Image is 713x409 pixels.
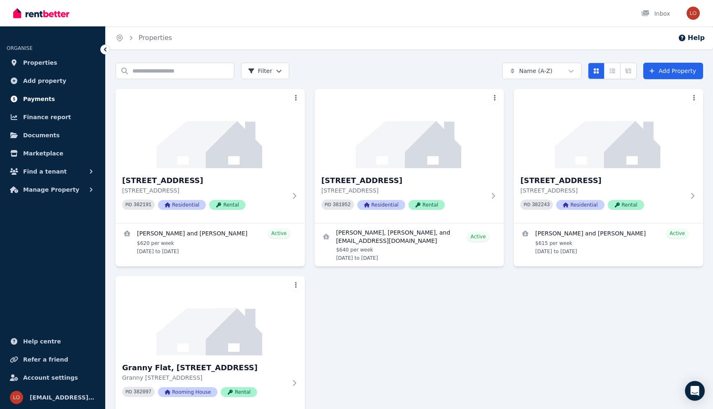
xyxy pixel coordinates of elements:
[23,76,66,86] span: Add property
[514,89,703,168] img: 44 Beelara Way, Wanneroo
[687,7,700,20] img: local.pmanagement@gmail.com
[23,373,78,383] span: Account settings
[315,89,504,168] img: 43 Warruga Way, Wanneroo
[116,223,305,260] a: View details for Kamalpreet Singh and Jasleen Kaur
[685,381,705,401] div: Open Intercom Messenger
[7,109,99,125] a: Finance report
[122,374,287,382] p: Granny [STREET_ADDRESS]
[588,63,604,79] button: Card view
[7,54,99,71] a: Properties
[357,200,405,210] span: Residential
[325,202,331,207] small: PID
[122,362,287,374] h3: Granny Flat, [STREET_ADDRESS]
[588,63,637,79] div: View options
[7,91,99,107] a: Payments
[106,26,182,49] nav: Breadcrumb
[520,175,685,186] h3: [STREET_ADDRESS]
[23,130,60,140] span: Documents
[7,45,33,51] span: ORGANISE
[532,202,550,208] code: 382243
[241,63,289,79] button: Filter
[641,9,670,18] div: Inbox
[321,175,486,186] h3: [STREET_ADDRESS]
[7,333,99,350] a: Help centre
[30,393,95,402] span: [EMAIL_ADDRESS][DOMAIN_NAME]
[408,200,445,210] span: Rental
[502,63,581,79] button: Name (A-Z)
[514,223,703,260] a: View details for Srinivas Reddi and Arjuna Rajya Nagalakshmi Reddi
[514,89,703,223] a: 44 Beelara Way, Wanneroo[STREET_ADDRESS][STREET_ADDRESS]PID 382243ResidentialRental
[116,276,305,355] img: Granny Flat, 43 Warruga Way
[315,89,504,223] a: 43 Warruga Way, Wanneroo[STREET_ADDRESS][STREET_ADDRESS]PID 381952ResidentialRental
[10,391,23,404] img: local.pmanagement@gmail.com
[139,34,172,42] a: Properties
[122,186,287,195] p: [STREET_ADDRESS]
[248,67,272,75] span: Filter
[7,127,99,143] a: Documents
[134,389,151,395] code: 382097
[122,175,287,186] h3: [STREET_ADDRESS]
[134,202,151,208] code: 382191
[688,92,700,104] button: More options
[290,280,302,291] button: More options
[7,73,99,89] a: Add property
[333,202,351,208] code: 381952
[604,63,621,79] button: Compact list view
[524,202,530,207] small: PID
[158,387,217,397] span: Rooming House
[23,336,61,346] span: Help centre
[520,186,685,195] p: [STREET_ADDRESS]
[7,145,99,162] a: Marketplace
[489,92,501,104] button: More options
[23,58,57,68] span: Properties
[209,200,246,210] span: Rental
[23,167,67,176] span: Find a tenant
[519,67,552,75] span: Name (A-Z)
[125,202,132,207] small: PID
[23,148,63,158] span: Marketplace
[290,92,302,104] button: More options
[116,89,305,168] img: 12 Parakeelya Rd, Banksia Grove
[620,63,637,79] button: Expanded list view
[23,94,55,104] span: Payments
[125,390,132,394] small: PID
[7,181,99,198] button: Manage Property
[608,200,644,210] span: Rental
[7,351,99,368] a: Refer a friend
[158,200,206,210] span: Residential
[7,369,99,386] a: Account settings
[7,163,99,180] button: Find a tenant
[23,185,79,195] span: Manage Property
[556,200,604,210] span: Residential
[13,7,69,19] img: RentBetter
[116,89,305,223] a: 12 Parakeelya Rd, Banksia Grove[STREET_ADDRESS][STREET_ADDRESS]PID 382191ResidentialRental
[678,33,705,43] button: Help
[221,387,257,397] span: Rental
[643,63,703,79] a: Add Property
[23,355,68,364] span: Refer a friend
[315,223,504,266] a: View details for Nitish Chury, Shubh Hitesh Upadhyay, and pratikmehta123@outlook.com
[23,112,71,122] span: Finance report
[321,186,486,195] p: [STREET_ADDRESS]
